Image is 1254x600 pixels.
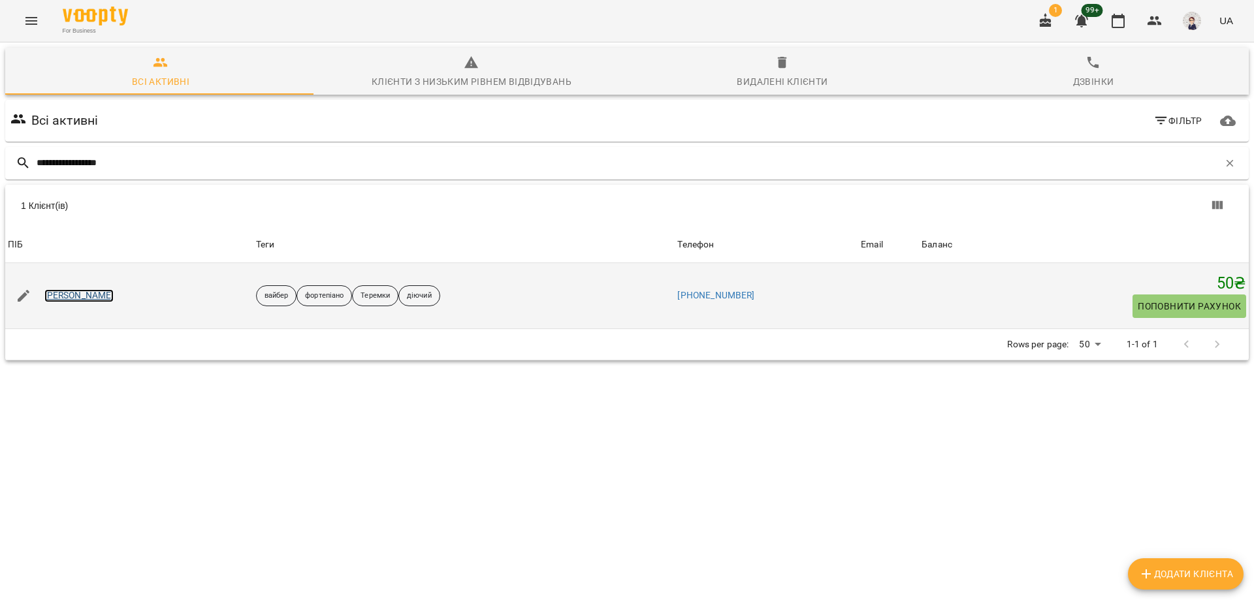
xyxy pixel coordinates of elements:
[1219,14,1233,27] span: UA
[256,237,673,253] div: Теги
[922,237,952,253] div: Баланс
[44,289,114,302] a: [PERSON_NAME]
[16,5,47,37] button: Menu
[297,285,352,306] div: фортепіано
[407,291,432,302] p: діючий
[1138,298,1241,314] span: Поповнити рахунок
[63,7,128,25] img: Voopty Logo
[305,291,344,302] p: фортепіано
[8,237,251,253] span: ПІБ
[1214,8,1238,33] button: UA
[1127,338,1158,351] p: 1-1 of 1
[132,74,189,89] div: Всі активні
[922,274,1246,294] h5: 50 ₴
[922,237,1246,253] span: Баланс
[352,285,398,306] div: Теремки
[861,237,883,253] div: Email
[677,237,714,253] div: Sort
[361,291,390,302] p: Теремки
[677,237,714,253] div: Телефон
[1148,109,1208,133] button: Фільтр
[265,291,289,302] p: вайбер
[1133,294,1246,318] button: Поповнити рахунок
[21,199,635,212] div: 1 Клієнт(ів)
[63,27,128,35] span: For Business
[1183,12,1201,30] img: aa85c507d3ef63538953964a1cec316d.png
[1202,190,1233,221] button: Показати колонки
[737,74,828,89] div: Видалені клієнти
[677,290,754,300] a: [PHONE_NUMBER]
[1007,338,1069,351] p: Rows per page:
[1153,113,1202,129] span: Фільтр
[256,285,297,306] div: вайбер
[8,237,23,253] div: Sort
[1073,74,1114,89] div: Дзвінки
[922,237,952,253] div: Sort
[861,237,883,253] div: Sort
[1049,4,1062,17] span: 1
[398,285,440,306] div: діючий
[372,74,571,89] div: Клієнти з низьким рівнем відвідувань
[677,237,856,253] span: Телефон
[5,185,1249,227] div: Table Toolbar
[861,237,916,253] span: Email
[8,237,23,253] div: ПІБ
[1082,4,1103,17] span: 99+
[31,110,99,131] h6: Всі активні
[1074,335,1105,354] div: 50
